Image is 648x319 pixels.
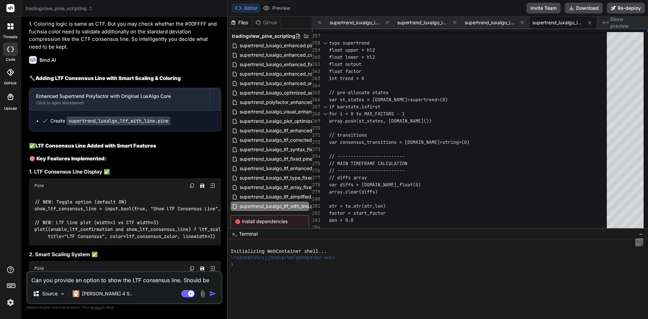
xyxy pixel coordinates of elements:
div: 276 [312,167,320,174]
span: supertrend_luxalgo_ltf_simplified.pine [239,193,323,201]
div: 264 [312,82,320,89]
button: Save file [197,264,207,273]
div: 275 [312,160,320,167]
div: Click to collapse the range. [321,103,330,110]
div: 281 [312,203,320,210]
span: array.push(st_states, [DOMAIN_NAME]()) [329,118,432,124]
div: 280 [312,195,320,203]
span: factor = start_factor [329,210,386,216]
img: attachment [199,290,207,298]
span: Pine [34,266,44,271]
div: Click to collapse the range. [321,39,330,47]
div: Click to open Workbench [36,100,203,106]
strong: LTF Consensus Line Added with Smart Features [35,142,156,149]
span: supertrend_luxalgo_enhanced_rolling_window.pine [239,70,351,78]
span: supertrend_luxalgo_ltf_simplified.pine [465,19,515,26]
span: // MAIN TIMEFRAME CALCULATION [329,160,407,166]
span: type supertrend [329,40,370,46]
img: copy [189,266,195,271]
span: Initializing WebContainer shell... [231,248,327,255]
img: Open in Browser [210,183,216,189]
span: float factor [329,68,361,74]
h2: ✅ [29,142,221,150]
span: Show preview [610,16,643,29]
div: 274 [312,153,320,160]
span: den = 0.0 [329,217,353,223]
span: ~/u3uk0f35zsjjbn9cprh6fq9h0p4tm2-wnxx [231,255,335,261]
span: ❯ [231,261,234,268]
label: Upload [4,106,17,111]
p: Always double-check its answers. Your in Bind [26,304,222,311]
span: // transitions [329,132,367,138]
span: supertrend_luxalgo_ltf_enhanced.pine [239,127,324,135]
h6: Bind AI [39,57,56,63]
span: var diffs = [DOMAIN_NAME]_float(0) [329,182,421,188]
div: 270 [312,125,320,132]
span: supertrend_luxalgo_ltf_with_line.pine [532,19,583,26]
div: 284 [312,224,320,231]
div: Enhanced Supertrend Polyfactor with Original LuxAlgo Core [36,93,203,100]
button: Editor [232,3,260,13]
span: tradingview_pine_scripting [232,33,295,39]
img: icon [209,290,216,297]
div: 268 [312,110,320,117]
span: // pre-allocate states [329,89,388,96]
span: tradingview_pine_scripting [26,5,93,12]
span: supertrend_luxalgo_ltf_corrected.pine [239,136,323,144]
span: // ------------------------- [329,153,405,159]
span: float lower = hl2 [329,54,375,60]
span: supertrend_luxalgo_ltf_array_fixed.pine [239,183,326,191]
span: int trend = 0 [329,75,364,81]
div: Click to collapse the range. [321,110,330,117]
div: 273 [312,146,320,153]
div: 262 [312,68,320,75]
button: Download [565,3,603,14]
span: // diffs array [329,175,367,181]
span: float upper = hl2 [329,47,375,53]
span: privacy [90,305,103,309]
span: supertrend_luxalgo_enhanced.pine [239,42,317,50]
span: supertrend_luxalgo_enhanced_with_options.pine [239,79,347,87]
button: Enhanced Supertrend Polyfactor with Original LuxAlgo CoreClick to open Workbench [29,88,210,110]
code: supertrend_luxalgo_ltf_with_line.pine [66,116,170,125]
strong: 🎯 Key Features Implemented: [29,155,107,162]
div: 279 [312,188,320,195]
div: 283 [312,217,320,224]
span: supertrend_luxalgo_ltf_fixed.pine [239,155,313,163]
div: 261 [312,61,320,68]
img: Open in Browser [210,265,216,271]
p: Source [42,290,58,297]
span: supertrend_luxalgo_optimized_settings.pine [239,89,337,97]
button: − [638,229,644,239]
div: 277 [312,174,320,181]
div: Github [253,19,280,26]
span: supertrend_luxalgo_ltf_with_line.pine [239,202,320,210]
span: supertrend_polyfactor_enhanced.pine [239,98,324,106]
span: for i = 0 to MAX_FACTORS - 1 [329,111,405,117]
button: Re-deploy [607,3,645,14]
div: 263 [312,75,320,82]
img: copy [189,183,195,188]
img: settings [5,297,16,308]
div: 260 [312,54,320,61]
span: supertrend_luxalgo_ltf_enhanced_proper.pine [239,164,340,172]
button: Invite Team [526,3,561,14]
button: Preview [260,3,293,13]
div: Create [50,117,170,124]
div: Files [228,19,252,26]
span: if barstate.isfirst [329,104,380,110]
span: var consensus_transitions = [DOMAIN_NAME]<string>(0) [329,139,469,145]
code: // NEW: Toggle option (default ON) show_ltf_consensus_line = input.bool(true, "Show LTF Consensus... [34,198,261,240]
div: 272 [312,139,320,146]
img: Pick Models [60,291,65,297]
span: Install dependencies [235,218,305,225]
label: code [6,57,15,62]
span: supertrend_luxalgo_visual_enhanced.pine [239,108,331,116]
div: 266 [312,96,320,103]
span: − [639,231,643,237]
p: [PERSON_NAME] 4 S.. [82,290,132,297]
span: supertrend_luxalgo_ltf_type_fixed.pine [330,19,380,26]
div: 269 [312,117,320,125]
span: supertrend_luxalgo_plot_optimized.pine [239,117,328,125]
div: 258 [312,39,320,47]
